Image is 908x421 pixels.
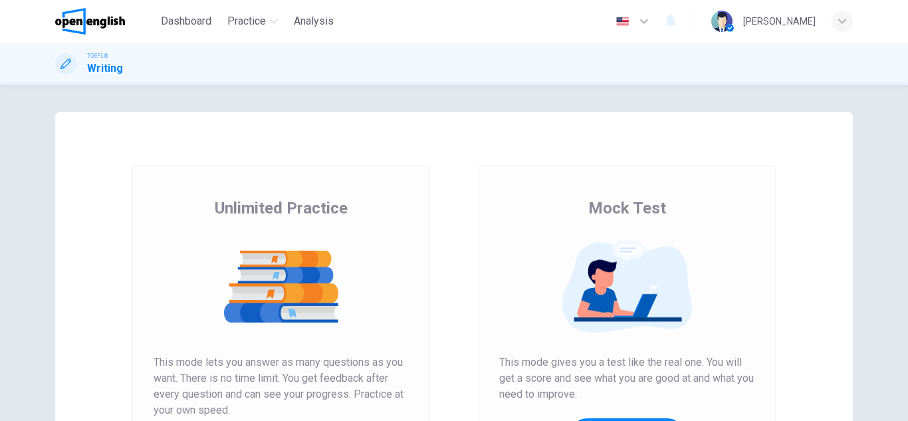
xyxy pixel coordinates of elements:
img: en [614,17,631,27]
img: OpenEnglish logo [55,8,125,35]
span: Unlimited Practice [215,198,348,219]
span: This mode gives you a test like the real one. You will get a score and see what you are good at a... [499,354,754,402]
a: OpenEnglish logo [55,8,156,35]
button: Dashboard [156,9,217,33]
button: Practice [222,9,283,33]
button: Analysis [288,9,339,33]
span: Mock Test [588,198,666,219]
h1: Writing [87,61,123,76]
span: Practice [227,13,266,29]
span: Dashboard [161,13,211,29]
img: Profile picture [711,11,733,32]
span: This mode lets you answer as many questions as you want. There is no time limit. You get feedback... [154,354,409,418]
span: Analysis [294,13,334,29]
div: [PERSON_NAME] [743,13,816,29]
span: TOEFL® [87,51,108,61]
